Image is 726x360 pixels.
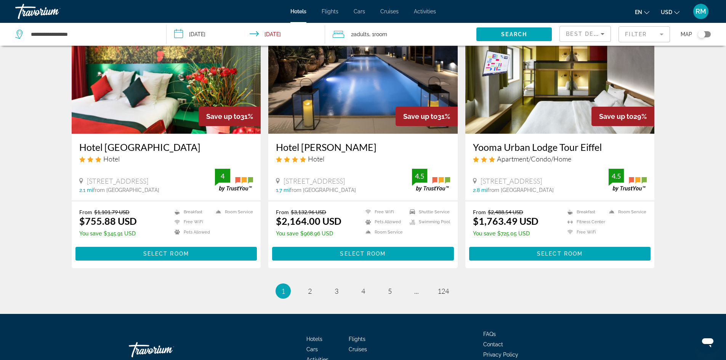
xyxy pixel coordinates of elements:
[206,112,240,120] span: Save up to
[469,248,651,257] a: Select Room
[171,219,212,225] li: Free WiFi
[322,8,338,14] a: Flights
[473,230,495,237] span: You save
[438,287,449,295] span: 124
[537,251,583,257] span: Select Room
[72,12,261,134] img: Hotel image
[199,107,261,126] div: 31%
[361,287,365,295] span: 4
[167,23,325,46] button: Check-in date: Sep 18, 2025 Check-out date: Sep 23, 2025
[290,8,306,14] span: Hotels
[406,209,450,215] li: Shuttle Service
[306,336,322,342] a: Hotels
[72,283,655,299] nav: Pagination
[94,209,130,215] del: $1,101.79 USD
[103,155,120,163] span: Hotel
[79,141,253,153] a: Hotel [GEOGRAPHIC_DATA]
[412,169,450,191] img: trustyou-badge.svg
[483,352,518,358] a: Privacy Policy
[276,187,290,193] span: 1.7 mi
[473,155,647,163] div: 3 star Apartment
[497,155,571,163] span: Apartment/Condo/Home
[349,346,367,352] a: Cruises
[487,187,554,193] span: from [GEOGRAPHIC_DATA]
[290,187,356,193] span: from [GEOGRAPHIC_DATA]
[473,230,538,237] p: $725.05 USD
[284,177,345,185] span: [STREET_ADDRESS]
[564,219,605,225] li: Fitness Center
[15,2,91,21] a: Travorium
[272,248,454,257] a: Select Room
[79,209,92,215] span: From
[473,187,487,193] span: 2.8 mi
[215,169,253,191] img: trustyou-badge.svg
[476,27,552,41] button: Search
[374,31,387,37] span: Room
[661,9,672,15] span: USD
[605,209,647,215] li: Room Service
[566,31,606,37] span: Best Deals
[406,219,450,225] li: Swimming Pool
[635,9,642,15] span: en
[351,29,369,40] span: 2
[75,248,257,257] a: Select Room
[681,29,692,40] span: Map
[93,187,159,193] span: from [GEOGRAPHIC_DATA]
[388,287,392,295] span: 5
[354,31,369,37] span: Adults
[335,287,338,295] span: 3
[308,287,312,295] span: 2
[483,341,503,347] a: Contact
[272,247,454,261] button: Select Room
[465,12,655,134] a: Hotel image
[79,230,102,237] span: You save
[414,8,436,14] a: Activities
[276,215,341,227] ins: $2,164.00 USD
[369,29,387,40] span: , 1
[473,141,647,153] a: Yooma Urban Lodge Tour Eiffel
[362,209,406,215] li: Free WiFi
[380,8,399,14] span: Cruises
[276,209,289,215] span: From
[619,26,670,43] button: Filter
[501,31,527,37] span: Search
[171,209,212,215] li: Breakfast
[354,8,365,14] a: Cars
[306,346,318,352] a: Cars
[276,155,450,163] div: 4 star Hotel
[635,6,649,18] button: Change language
[349,336,365,342] a: Flights
[79,187,93,193] span: 2.1 mi
[291,209,326,215] del: $3,132.96 USD
[661,6,680,18] button: Change currency
[143,251,189,257] span: Select Room
[412,171,427,181] div: 4.5
[599,112,633,120] span: Save up to
[79,155,253,163] div: 3 star Hotel
[473,215,538,227] ins: $1,763.49 USD
[276,141,450,153] a: Hotel [PERSON_NAME]
[79,230,137,237] p: $345.91 USD
[403,112,438,120] span: Save up to
[566,29,604,38] mat-select: Sort by
[276,230,298,237] span: You save
[473,209,486,215] span: From
[609,171,624,181] div: 4.5
[340,251,386,257] span: Select Room
[483,331,496,337] a: FAQs
[564,209,605,215] li: Breakfast
[692,31,711,38] button: Toggle map
[268,12,458,134] img: Hotel image
[691,3,711,19] button: User Menu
